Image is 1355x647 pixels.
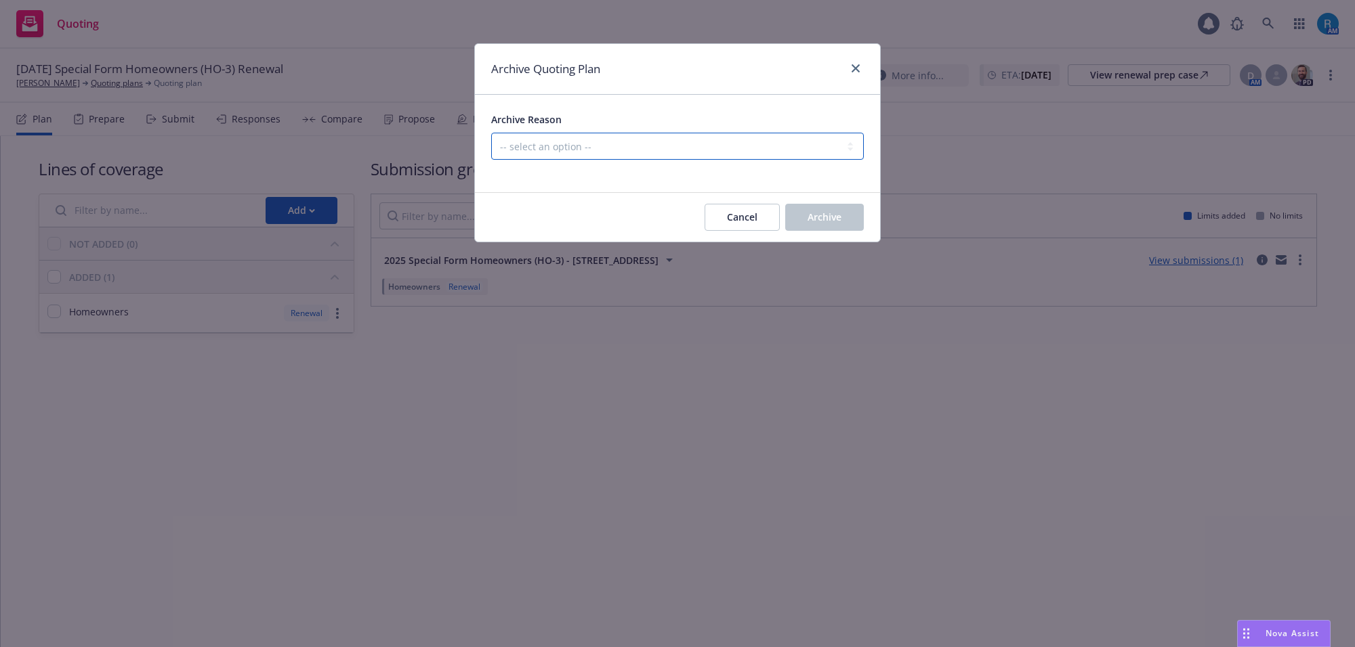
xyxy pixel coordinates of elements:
span: Nova Assist [1266,627,1319,639]
div: Drag to move [1238,621,1255,646]
h1: Archive Quoting Plan [491,60,600,78]
span: Archive [808,210,841,223]
span: Cancel [727,210,757,223]
span: Archive Reason [491,113,562,126]
button: Archive [785,204,864,231]
button: Cancel [705,204,780,231]
button: Nova Assist [1237,620,1331,647]
a: close [848,60,864,76]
